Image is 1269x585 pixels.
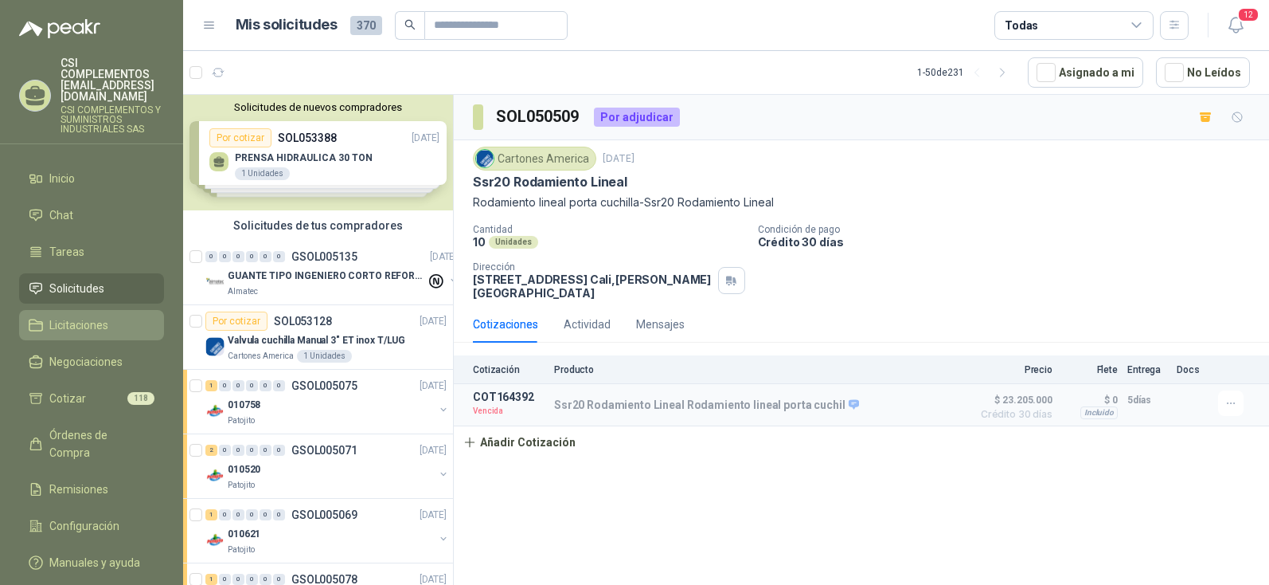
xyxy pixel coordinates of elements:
p: Patojito [228,479,255,492]
button: 12 [1221,11,1250,40]
a: Negociaciones [19,347,164,377]
p: GSOL005069 [291,509,357,520]
p: [DATE] [603,151,634,167]
div: Actividad [564,316,611,333]
button: No Leídos [1156,57,1250,88]
a: Inicio [19,163,164,194]
p: Rodamiento lineal porta cuchilla-Ssr20 Rodamiento Lineal [473,194,1250,211]
div: Por adjudicar [594,108,680,127]
p: 010758 [228,398,260,413]
div: 0 [273,251,285,262]
p: 010520 [228,462,260,477]
div: Solicitudes de tus compradores [183,210,453,241]
p: 5 días [1127,391,1167,410]
a: Tareas [19,237,164,267]
a: Cotizar118 [19,383,164,414]
span: Tareas [49,243,84,261]
p: Cotización [473,364,545,375]
div: Por cotizar [205,312,267,331]
div: 1 Unidades [297,350,352,363]
a: 1 0 0 0 0 0 GSOL005069[DATE] Company Logo010621Patojito [205,505,450,556]
div: 0 [246,574,258,585]
a: Manuales y ayuda [19,548,164,578]
p: Condición de pago [758,224,1263,235]
span: Remisiones [49,481,108,498]
div: 0 [205,251,217,262]
p: [STREET_ADDRESS] Cali , [PERSON_NAME][GEOGRAPHIC_DATA] [473,273,712,300]
span: Negociaciones [49,353,123,371]
div: Solicitudes de nuevos compradoresPor cotizarSOL053388[DATE] PRENSA HIDRAULICA 30 TON1 UnidadesPor... [183,95,453,210]
div: 0 [219,509,231,520]
p: GSOL005135 [291,251,357,262]
p: Vencida [473,403,545,419]
span: Órdenes de Compra [49,426,149,461]
h3: SOL050509 [496,104,581,129]
div: 0 [260,251,271,262]
span: 12 [1237,7,1259,22]
img: Company Logo [476,150,494,167]
img: Company Logo [205,402,225,421]
div: 0 [219,574,231,585]
div: 0 [260,509,271,520]
button: Añadir Cotización [454,426,584,458]
span: 118 [127,392,154,405]
a: 1 0 0 0 0 0 GSOL005075[DATE] Company Logo010758Patojito [205,376,450,427]
div: 0 [232,251,244,262]
a: Configuración [19,511,164,541]
div: 1 [205,574,217,585]
p: CSI COMPLEMENTOS [EMAIL_ADDRESS][DOMAIN_NAME] [61,57,164,102]
span: Licitaciones [49,316,108,334]
p: [DATE] [420,314,447,329]
div: 0 [273,380,285,391]
button: Asignado a mi [1028,57,1143,88]
p: Valvula cuchilla Manual 3" ET inox T/LUG [228,333,405,348]
p: $ 0 [1062,391,1118,410]
span: Manuales y ayuda [49,554,140,571]
span: Chat [49,206,73,224]
p: GSOL005071 [291,445,357,456]
div: 1 - 50 de 231 [917,60,1015,85]
div: Todas [1005,17,1038,34]
span: search [404,19,416,30]
div: 0 [246,251,258,262]
p: Ssr20 Rodamiento Lineal Rodamiento lineal porta cuchil [554,399,859,413]
img: Logo peakr [19,19,100,38]
div: 0 [232,574,244,585]
p: [DATE] [430,249,457,265]
p: Crédito 30 días [758,235,1263,249]
div: 1 [205,509,217,520]
a: Licitaciones [19,310,164,340]
p: COT164392 [473,391,545,403]
div: Mensajes [636,316,685,333]
div: 0 [246,445,258,456]
p: Cartones America [228,350,294,363]
div: 0 [260,574,271,585]
p: Entrega [1127,364,1167,375]
img: Company Logo [205,337,225,356]
p: Producto [554,364,963,375]
div: 0 [232,509,244,520]
a: Chat [19,200,164,230]
span: Crédito 30 días [973,410,1052,419]
div: 0 [232,380,244,391]
div: Cotizaciones [473,316,538,333]
p: 010621 [228,527,260,542]
img: Company Logo [205,531,225,550]
p: GSOL005078 [291,574,357,585]
p: Precio [973,364,1052,375]
p: Flete [1062,364,1118,375]
a: Por cotizarSOL053128[DATE] Company LogoValvula cuchilla Manual 3" ET inox T/LUGCartones America1 ... [183,305,453,370]
p: Ssr20 Rodamiento Lineal [473,174,627,190]
a: Solicitudes [19,273,164,304]
span: Inicio [49,170,75,187]
p: [DATE] [420,443,447,458]
a: Órdenes de Compra [19,420,164,468]
div: Incluido [1080,406,1118,419]
a: Remisiones [19,474,164,505]
h1: Mis solicitudes [236,14,338,37]
div: 0 [232,445,244,456]
a: 0 0 0 0 0 0 GSOL005135[DATE] Company LogoGUANTE TIPO INGENIERO CORTO REFORZADOAlmatec [205,247,460,298]
p: SOL053128 [274,316,332,327]
span: Cotizar [49,390,86,407]
span: 370 [350,16,382,35]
